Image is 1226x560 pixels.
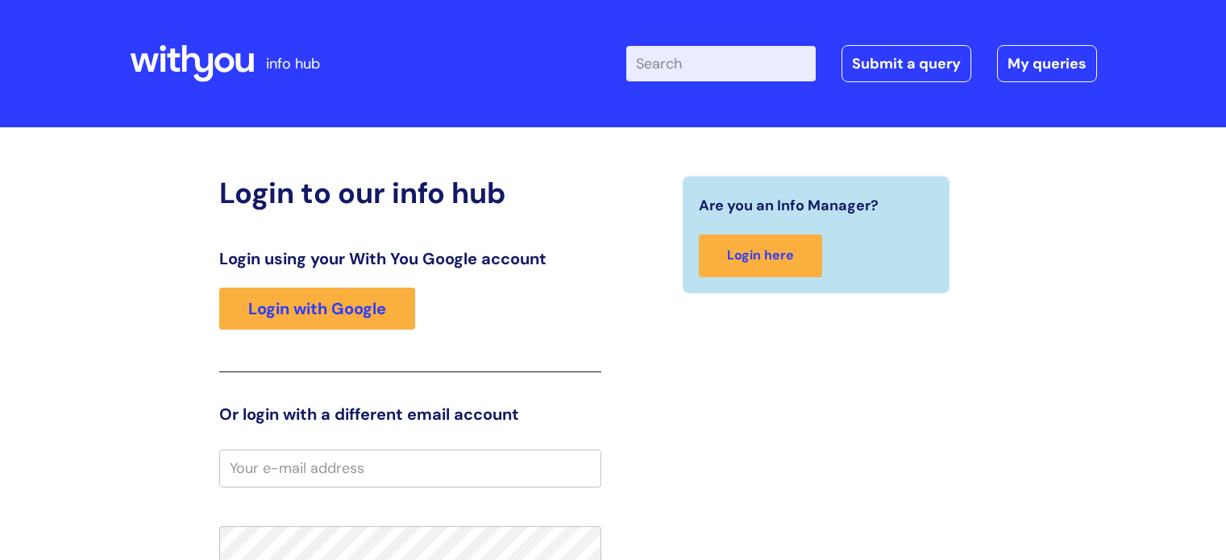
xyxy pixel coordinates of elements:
[699,193,879,218] span: Are you an Info Manager?
[219,450,601,487] input: Your e-mail address
[219,404,601,424] h3: Or login with a different email account
[699,234,822,277] a: Login here
[626,46,816,81] input: Search
[219,288,415,330] a: Login with Google
[219,249,601,268] h3: Login using your With You Google account
[266,51,320,77] p: info hub
[997,45,1097,82] a: My queries
[842,45,971,82] a: Submit a query
[219,176,601,210] h2: Login to our info hub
